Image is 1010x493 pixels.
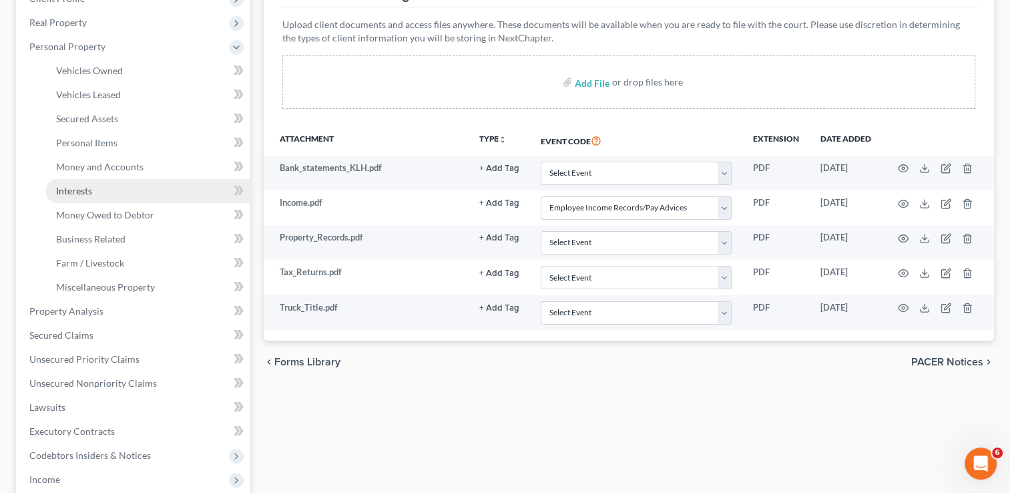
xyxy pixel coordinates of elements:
a: + Add Tag [479,162,519,174]
i: unfold_more [499,136,507,144]
span: PACER Notices [911,357,983,367]
span: Farm / Livestock [56,257,124,269]
iframe: Intercom live chat [965,448,997,480]
span: Codebtors Insiders & Notices [29,450,151,461]
td: Bank_statements_KLH.pdf [264,156,469,190]
span: Vehicles Owned [56,65,123,76]
span: Money and Accounts [56,161,144,172]
td: [DATE] [810,156,882,190]
a: + Add Tag [479,266,519,279]
td: [DATE] [810,295,882,330]
td: PDF [742,261,810,295]
a: + Add Tag [479,231,519,244]
p: Upload client documents and access files anywhere. These documents will be available when you are... [282,18,975,45]
th: Extension [742,125,810,156]
a: Lawsuits [19,395,250,420]
span: Forms Library [274,357,340,367]
td: PDF [742,226,810,261]
a: Vehicles Owned [45,59,250,83]
span: Secured Assets [56,113,118,124]
a: Miscellaneous Property [45,275,250,299]
span: Money Owed to Debtor [56,209,154,220]
button: chevron_left Forms Library [264,357,340,367]
a: Money and Accounts [45,155,250,179]
span: 6 [992,448,1003,458]
span: Personal Property [29,41,105,52]
td: Property_Records.pdf [264,226,469,261]
th: Attachment [264,125,469,156]
a: Unsecured Priority Claims [19,347,250,371]
div: or drop files here [612,75,683,89]
span: Personal Items [56,137,117,148]
a: Unsecured Nonpriority Claims [19,371,250,395]
a: Vehicles Leased [45,83,250,107]
i: chevron_left [264,357,274,367]
span: Interests [56,185,92,196]
button: + Add Tag [479,304,519,313]
span: Unsecured Nonpriority Claims [29,377,157,389]
td: [DATE] [810,226,882,261]
td: [DATE] [810,190,882,225]
td: Income.pdf [264,190,469,225]
td: [DATE] [810,261,882,295]
a: Money Owed to Debtor [45,203,250,227]
a: Interests [45,179,250,203]
td: PDF [742,156,810,190]
span: Miscellaneous Property [56,281,155,293]
a: Secured Assets [45,107,250,131]
td: Truck_Title.pdf [264,295,469,330]
button: + Add Tag [479,269,519,278]
button: TYPEunfold_more [479,135,507,144]
i: chevron_right [983,357,994,367]
button: PACER Notices chevron_right [911,357,994,367]
a: + Add Tag [479,301,519,314]
span: Business Related [56,233,125,244]
span: Secured Claims [29,329,93,341]
a: Farm / Livestock [45,251,250,275]
span: Income [29,474,60,485]
th: Event Code [530,125,742,156]
span: Property Analysis [29,305,103,317]
a: Secured Claims [19,323,250,347]
a: Property Analysis [19,299,250,323]
button: + Add Tag [479,234,519,242]
a: + Add Tag [479,196,519,209]
span: Lawsuits [29,401,65,413]
span: Real Property [29,17,87,28]
span: Executory Contracts [29,426,115,437]
td: PDF [742,295,810,330]
span: Vehicles Leased [56,89,121,100]
a: Business Related [45,227,250,251]
button: + Add Tag [479,199,519,208]
span: Unsecured Priority Claims [29,353,140,365]
td: Tax_Returns.pdf [264,261,469,295]
a: Executory Contracts [19,420,250,444]
a: Personal Items [45,131,250,155]
button: + Add Tag [479,164,519,173]
td: PDF [742,190,810,225]
th: Date added [810,125,882,156]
